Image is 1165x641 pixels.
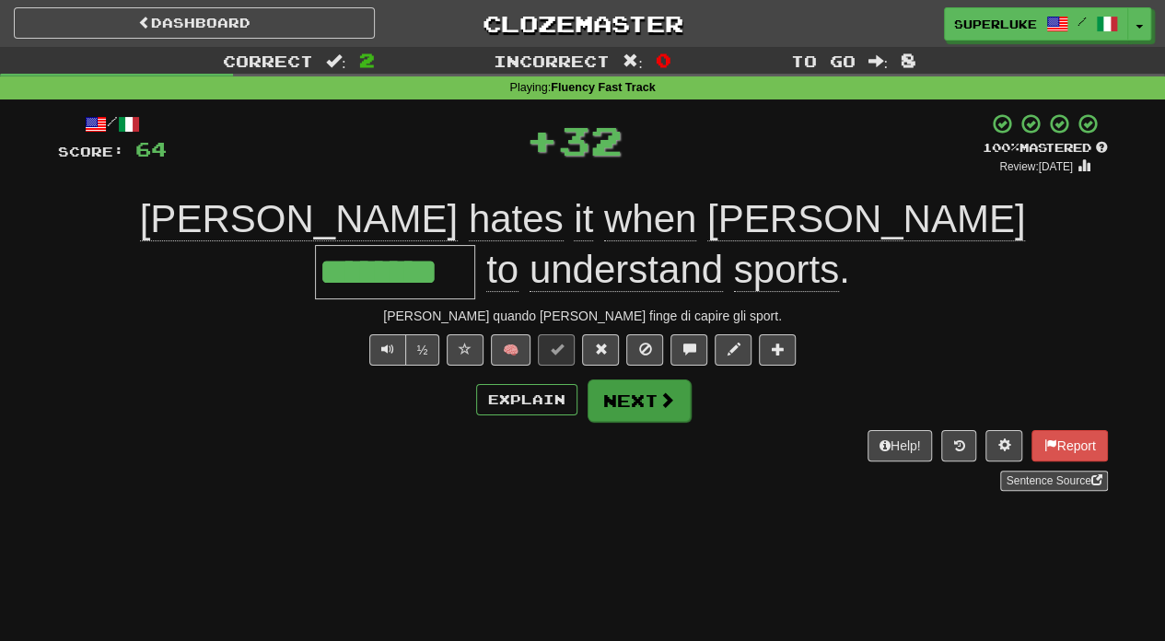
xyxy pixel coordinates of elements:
[140,197,458,241] span: [PERSON_NAME]
[656,49,671,71] span: 0
[574,197,593,241] span: it
[447,334,483,366] button: Favorite sentence (alt+f)
[604,197,696,241] span: when
[369,334,406,366] button: Play sentence audio (ctl+space)
[469,197,564,241] span: hates
[58,144,124,159] span: Score:
[734,248,839,292] span: sports
[1078,15,1087,28] span: /
[588,379,691,422] button: Next
[475,248,849,292] span: .
[551,81,655,94] strong: Fluency Fast Track
[941,430,976,461] button: Round history (alt+y)
[954,16,1037,32] span: superluke
[626,334,663,366] button: Ignore sentence (alt+i)
[486,248,518,292] span: to
[623,53,643,69] span: :
[983,140,1108,157] div: Mastered
[759,334,796,366] button: Add to collection (alt+a)
[58,112,167,135] div: /
[58,307,1108,325] div: [PERSON_NAME] quando [PERSON_NAME] finge di capire gli sport.
[494,52,610,70] span: Incorrect
[491,334,530,366] button: 🧠
[790,52,855,70] span: To go
[868,430,933,461] button: Help!
[944,7,1128,41] a: superluke /
[999,160,1073,173] small: Review: [DATE]
[868,53,888,69] span: :
[670,334,707,366] button: Discuss sentence (alt+u)
[326,53,346,69] span: :
[366,334,440,366] div: Text-to-speech controls
[223,52,313,70] span: Correct
[530,248,723,292] span: understand
[14,7,375,39] a: Dashboard
[402,7,763,40] a: Clozemaster
[582,334,619,366] button: Reset to 0% Mastered (alt+r)
[715,334,751,366] button: Edit sentence (alt+d)
[135,137,167,160] span: 64
[1031,430,1107,461] button: Report
[526,112,558,168] span: +
[1000,471,1107,491] a: Sentence Source
[983,140,1019,155] span: 100 %
[538,334,575,366] button: Set this sentence to 100% Mastered (alt+m)
[476,384,577,415] button: Explain
[707,197,1025,241] span: [PERSON_NAME]
[901,49,916,71] span: 8
[558,117,623,163] span: 32
[405,334,440,366] button: ½
[359,49,375,71] span: 2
